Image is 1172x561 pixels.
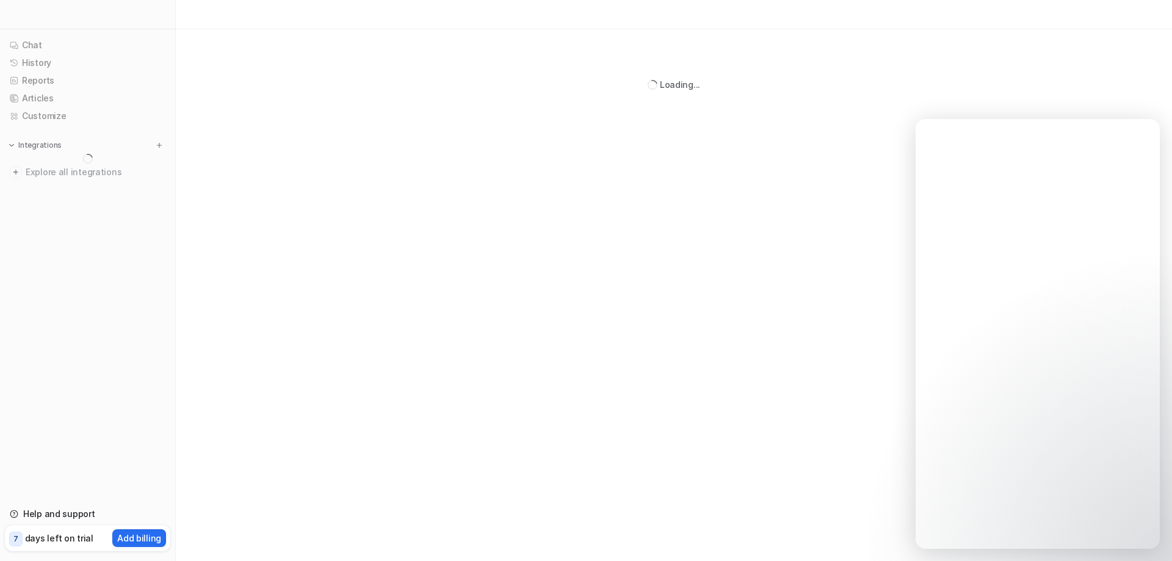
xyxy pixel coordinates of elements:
[18,140,62,150] p: Integrations
[25,532,93,545] p: days left on trial
[117,532,161,545] p: Add billing
[916,119,1160,549] iframe: Intercom live chat
[13,534,18,545] p: 7
[5,54,170,71] a: History
[5,164,170,181] a: Explore all integrations
[5,72,170,89] a: Reports
[5,37,170,54] a: Chat
[5,505,170,523] a: Help and support
[10,166,22,178] img: explore all integrations
[7,141,16,150] img: expand menu
[5,90,170,107] a: Articles
[660,78,700,91] div: Loading...
[26,162,165,182] span: Explore all integrations
[5,107,170,125] a: Customize
[5,139,65,151] button: Integrations
[155,141,164,150] img: menu_add.svg
[112,529,166,547] button: Add billing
